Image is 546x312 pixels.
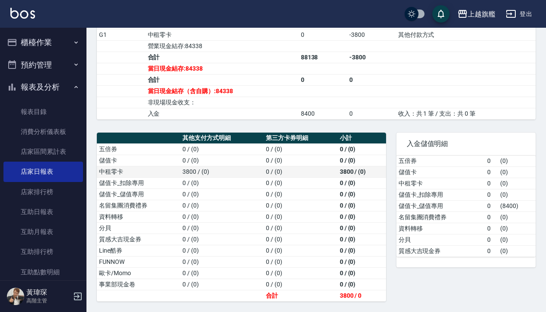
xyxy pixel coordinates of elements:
td: 資料轉移 [97,211,180,222]
a: 報表目錄 [3,102,83,122]
td: 3800 / (0) [180,166,264,177]
td: 質感大吉現金券 [97,234,180,245]
td: ( 0 ) [498,156,536,167]
td: 分貝 [396,234,485,245]
td: 名留集團消費禮券 [396,211,485,223]
td: 儲值卡_儲值專用 [396,200,485,211]
td: 儲值卡 [396,166,485,178]
button: 櫃檯作業 [3,31,83,54]
td: 儲值卡 [97,155,180,166]
td: ( 0 ) [498,234,536,245]
td: G1 [97,29,146,40]
td: ( 0 ) [498,166,536,178]
a: 店家日報表 [3,162,83,182]
td: 0 / (0) [180,256,264,267]
td: 0 / (0) [338,177,386,188]
td: 0 / (0) [264,188,338,200]
div: 上越旗艦 [468,9,495,19]
td: 0 / (0) [180,211,264,222]
td: 0 [485,178,498,189]
td: 合計 [146,52,299,63]
td: 營業現金結存:84338 [146,40,299,52]
td: 0 [485,234,498,245]
td: 0 / (0) [264,177,338,188]
td: 0 / (0) [338,200,386,211]
button: 登出 [502,6,536,22]
td: 0 / (0) [180,177,264,188]
td: 0 [485,200,498,211]
td: 儲值卡_扣除專用 [396,189,485,200]
a: 互助日報表 [3,202,83,222]
td: 儲值卡_扣除專用 [97,177,180,188]
td: 0 [485,245,498,257]
td: 88138 [299,52,348,63]
td: 0 [485,211,498,223]
td: ( 0 ) [498,178,536,189]
th: 其他支付方式明細 [180,133,264,144]
a: 店家區間累計表 [3,142,83,162]
td: 事業部現金卷 [97,279,180,290]
td: 0 / (0) [180,155,264,166]
td: 0 / (0) [338,256,386,267]
td: 0 [485,223,498,234]
td: 0 / (0) [180,188,264,200]
a: 互助月報表 [3,222,83,242]
th: 小計 [338,133,386,144]
td: Line酷券 [97,245,180,256]
a: 互助排行榜 [3,242,83,262]
td: 0 / (0) [264,267,338,279]
td: 0 / (0) [264,256,338,267]
td: 0 / (0) [264,245,338,256]
td: 分貝 [97,222,180,234]
td: 0 / (0) [338,211,386,222]
td: 0 [485,156,498,167]
table: a dense table [97,133,386,302]
td: -3800 [347,29,396,40]
td: 3800 / (0) [338,166,386,177]
td: 合計 [146,74,299,85]
td: 0 / (0) [338,267,386,279]
td: 其他付款方式 [396,29,536,40]
td: 名留集團消費禮券 [97,200,180,211]
td: 0 / (0) [338,222,386,234]
td: 0 / (0) [180,143,264,155]
td: ( 0 ) [498,211,536,223]
td: 0 / (0) [264,143,338,155]
td: ( 8400 ) [498,200,536,211]
td: 0 / (0) [338,143,386,155]
td: 0 [299,29,348,40]
td: 0 / (0) [264,155,338,166]
td: 8400 [299,108,348,119]
a: 消費分析儀表板 [3,122,83,142]
td: ( 0 ) [498,245,536,257]
td: FUNNOW [97,256,180,267]
td: 0 / (0) [180,245,264,256]
td: 0 [299,74,348,85]
td: 0 / (0) [180,234,264,245]
a: 店家排行榜 [3,182,83,202]
a: 互助點數明細 [3,262,83,282]
table: a dense table [396,156,536,257]
td: 0 / (0) [338,188,386,200]
td: ( 0 ) [498,223,536,234]
td: 0 [485,166,498,178]
img: Logo [10,8,35,19]
td: 0 [347,108,396,119]
td: -3800 [347,52,396,63]
td: 0 / (0) [264,200,338,211]
button: save [432,5,450,23]
td: 3800 / 0 [338,290,386,301]
td: 中租零卡 [396,178,485,189]
td: ( 0 ) [498,189,536,200]
td: 中租零卡 [146,29,299,40]
td: 0 / (0) [180,279,264,290]
td: 0 / (0) [180,200,264,211]
td: 0 / (0) [338,245,386,256]
h5: 黃瑋琛 [26,288,70,297]
th: 第三方卡券明細 [264,133,338,144]
td: 0 / (0) [338,155,386,166]
td: 資料轉移 [396,223,485,234]
span: 入金儲值明細 [407,140,525,148]
button: 預約管理 [3,54,83,76]
td: 中租零卡 [97,166,180,177]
